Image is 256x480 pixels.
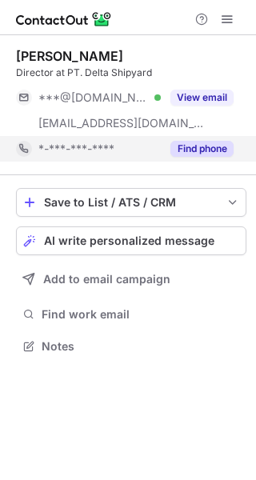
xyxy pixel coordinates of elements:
div: [PERSON_NAME] [16,48,123,64]
button: Find work email [16,303,246,326]
span: [EMAIL_ADDRESS][DOMAIN_NAME] [38,116,205,130]
div: Director at PT. Delta Shipyard [16,66,246,80]
button: save-profile-one-click [16,188,246,217]
button: Reveal Button [170,141,234,157]
button: Reveal Button [170,90,234,106]
span: Add to email campaign [43,273,170,286]
button: Notes [16,335,246,358]
span: ***@[DOMAIN_NAME] [38,90,149,105]
button: Add to email campaign [16,265,246,294]
span: AI write personalized message [44,234,214,247]
span: Find work email [42,307,240,322]
div: Save to List / ATS / CRM [44,196,218,209]
span: Notes [42,339,240,354]
button: AI write personalized message [16,226,246,255]
img: ContactOut v5.3.10 [16,10,112,29]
